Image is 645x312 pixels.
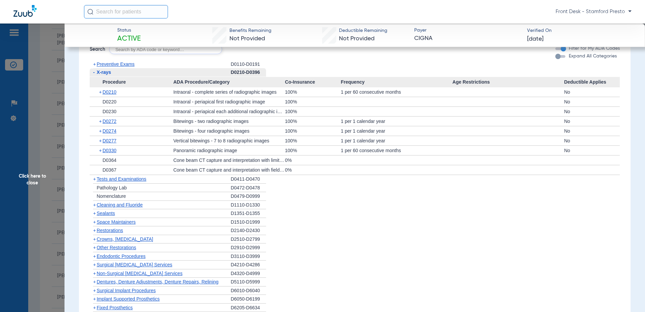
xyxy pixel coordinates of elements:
[231,209,266,218] div: D1351-D1355
[109,45,222,54] input: Search by ADA code or keyword…
[93,271,96,276] span: +
[285,87,341,97] div: 100%
[97,185,127,190] span: Pathology Lab
[527,27,634,34] span: Verified On
[93,245,96,250] span: +
[84,5,168,18] input: Search for patients
[97,202,143,208] span: Cleaning and Fluoride
[97,279,219,284] span: Dentures, Denture Adjustments, Denture Repairs, Relining
[97,236,153,242] span: Crowns, [MEDICAL_DATA]
[90,46,105,53] span: Search
[564,146,620,155] div: No
[564,126,620,136] div: No
[339,36,375,42] span: Not Provided
[97,176,146,182] span: Tests and Examinations
[285,155,341,165] div: 0%
[414,27,521,34] span: Payer
[93,176,96,182] span: +
[231,286,266,295] div: D6010-D6040
[341,87,452,97] div: 1 per 60 consecutive months
[93,236,96,242] span: +
[231,295,266,304] div: D6050-D6199
[285,77,341,88] span: Co-Insurance
[93,262,96,267] span: +
[231,175,266,184] div: D0411-D0470
[93,305,96,310] span: +
[231,68,266,77] div: D0210-D0396
[173,97,285,106] div: Intraoral - periapical first radiographic image
[341,117,452,126] div: 1 per 1 calendar year
[99,87,103,97] span: +
[173,155,285,165] div: Cone beam CT capture and interpretation with limited field of view – less than one whole jaw
[527,35,544,43] span: [DATE]
[231,278,266,286] div: D5110-D5999
[341,126,452,136] div: 1 per 1 calendar year
[99,146,103,155] span: +
[97,70,111,75] span: X-rays
[231,201,266,210] div: D1110-D1330
[97,61,135,67] span: Preventive Exams
[564,77,620,88] span: Deductible Applies
[229,36,265,42] span: Not Provided
[173,107,285,116] div: Intraoral - periapical each additional radiographic image
[453,77,564,88] span: Age Restrictions
[97,193,126,199] span: Nomenclature
[173,77,285,88] span: ADA Procedure/Category
[285,117,341,126] div: 100%
[102,109,116,114] span: D0230
[93,202,96,208] span: +
[93,254,96,259] span: +
[97,262,172,267] span: Surgical [MEDICAL_DATA] Services
[93,219,96,225] span: +
[93,61,96,67] span: +
[231,269,266,278] div: D4320-D4999
[285,165,341,175] div: 0%
[231,226,266,235] div: D2140-D2430
[567,45,620,52] label: Filter for My ADA Codes
[117,34,141,44] span: Active
[173,146,285,155] div: Panoramic radiographic image
[97,211,115,216] span: Sealants
[102,99,116,104] span: D0220
[611,280,645,312] iframe: Chat Widget
[93,288,96,293] span: +
[99,136,103,145] span: +
[564,136,620,145] div: No
[97,296,160,302] span: Implant Supported Prosthetics
[564,87,620,97] div: No
[341,136,452,145] div: 1 per 1 calendar year
[173,87,285,97] div: Intraoral - complete series of radiographic images
[102,128,116,134] span: D0274
[556,8,632,15] span: Front Desk - Stamford Presto
[97,271,182,276] span: Non-Surgical [MEDICAL_DATA] Services
[102,89,116,95] span: D0210
[564,117,620,126] div: No
[285,126,341,136] div: 100%
[231,218,266,227] div: D1510-D1999
[341,77,452,88] span: Frequency
[339,27,387,34] span: Deductible Remaining
[231,235,266,244] div: D2510-D2799
[97,228,123,233] span: Restorations
[97,219,136,225] span: Space Maintainers
[564,107,620,116] div: No
[93,279,96,284] span: +
[97,288,156,293] span: Surgical Implant Procedures
[87,9,93,15] img: Search Icon
[93,228,96,233] span: +
[231,243,266,252] div: D2910-D2999
[102,167,116,173] span: D0367
[231,192,266,201] div: D0479-D0999
[173,117,285,126] div: Bitewings - two radiographic images
[97,305,133,310] span: Fixed Prosthetics
[102,138,116,143] span: D0277
[93,211,96,216] span: +
[97,245,136,250] span: Other Restorations
[173,126,285,136] div: Bitewings - four radiographic images
[285,97,341,106] div: 100%
[285,146,341,155] div: 100%
[99,117,103,126] span: +
[173,165,285,175] div: Cone beam CT capture and interpretation with field of view of both jaws; with or without cranium
[13,5,37,17] img: Zuub Logo
[102,158,116,163] span: D0364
